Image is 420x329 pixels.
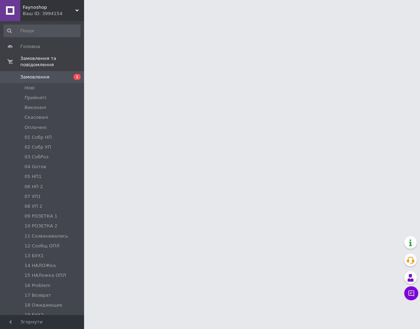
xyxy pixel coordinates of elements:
span: 02 Собр УП [25,144,51,150]
span: 19 БУХ2 [25,312,44,318]
span: 06 НП 2 [25,184,43,190]
span: 08 УП 2 [25,203,42,210]
span: Оплачені [25,124,47,131]
span: 18 Ожидающие [25,302,62,308]
span: 07 УП1 [25,193,41,200]
input: Пошук [4,25,81,37]
span: Виконані [25,104,46,111]
span: Faynoshop [23,4,75,11]
span: 05 НП1 [25,173,42,180]
span: 04 Gотов [25,164,46,170]
div: Ваш ID: 3994154 [23,11,84,17]
span: Прийняті [25,95,46,101]
span: Головна [20,43,40,50]
span: 13 БУХ1 [25,253,44,259]
button: Чат з покупцем [404,286,418,300]
span: 12 Сообщ ОПЛ [25,243,60,249]
span: 01 Собр НП [25,134,52,140]
span: 1 [74,74,81,80]
span: 03 СобРоз [25,154,48,160]
span: 15 НАЛожка ОПЛ [25,272,66,279]
span: 09 РОЗЕТКА 1 [25,213,57,219]
span: 14 НАЛОЖка [25,262,56,269]
span: 16 Problem [25,282,50,289]
span: Скасовані [25,114,48,121]
span: Нові [25,85,35,91]
span: 10 РОЗЕТКА 2 [25,223,57,229]
span: Замовлення та повідомлення [20,55,84,68]
span: Замовлення [20,74,49,80]
span: 17 Возврат [25,292,51,299]
span: 11 Созванивались [25,233,68,239]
